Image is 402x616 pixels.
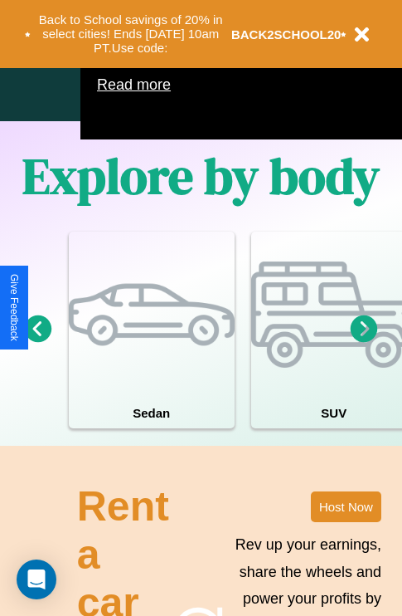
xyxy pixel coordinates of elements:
div: Give Feedback [8,274,20,341]
b: BACK2SCHOOL20 [231,27,341,42]
button: Host Now [311,491,381,522]
h4: Sedan [69,398,235,428]
div: Open Intercom Messenger [17,560,56,599]
button: Back to School savings of 20% in select cities! Ends [DATE] 10am PT.Use code: [31,8,231,60]
h1: Explore by body [22,142,380,210]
